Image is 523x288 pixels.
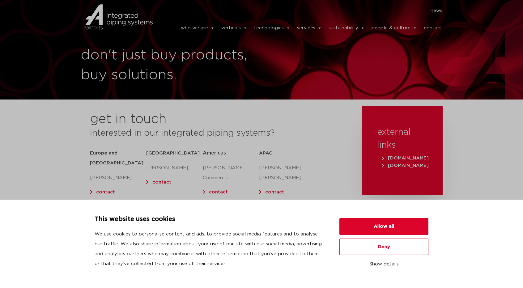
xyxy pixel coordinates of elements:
a: news [431,6,442,16]
a: people & culture [372,22,417,34]
button: Show details [339,259,428,269]
p: [PERSON_NAME] [146,163,202,173]
a: [DOMAIN_NAME] [380,163,430,168]
a: technologies [254,22,290,34]
nav: Menu [162,6,442,16]
span: [DOMAIN_NAME] [382,156,429,160]
span: Americas [203,150,226,155]
p: [PERSON_NAME] [PERSON_NAME] [259,163,315,183]
a: contact [209,190,228,194]
h3: external links [377,126,427,152]
a: [DOMAIN_NAME] [380,156,430,160]
a: contact [265,190,284,194]
p: This website uses cookies [95,214,325,224]
a: contact [96,190,115,194]
h2: get in touch [90,112,167,127]
p: [PERSON_NAME] [90,173,146,183]
h5: APAC [259,148,315,158]
h5: [GEOGRAPHIC_DATA] [146,148,202,158]
button: Deny [339,239,428,255]
a: sustainability [329,22,365,34]
a: contact [424,22,442,34]
a: services [297,22,322,34]
h3: interested in our integrated piping systems? [90,127,346,140]
h1: don't just buy products, buy solutions. [81,45,258,85]
a: verticals [221,22,247,34]
p: We use cookies to personalise content and ads, to provide social media features and to analyse ou... [95,229,325,269]
span: [DOMAIN_NAME] [382,163,429,168]
a: who we are [181,22,215,34]
a: contact [152,180,171,184]
p: [PERSON_NAME] – Commercial [203,163,259,183]
button: Allow all [339,218,428,235]
strong: Europe and [GEOGRAPHIC_DATA] [90,151,143,165]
